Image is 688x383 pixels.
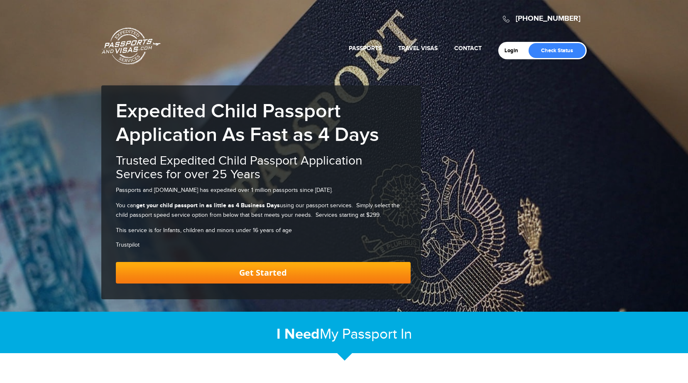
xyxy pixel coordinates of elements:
[116,226,411,235] p: This service is for Infants, children and minors under 16 years of age
[116,154,411,182] h2: Trusted Expedited Child Passport Application Services for over 25 Years
[101,325,587,343] h2: My
[116,201,411,220] p: You can using our passport services. Simply select the child passport speed service option from b...
[116,262,411,284] a: Get Started
[454,45,482,52] a: Contact
[116,99,379,147] b: Expedited Child Passport Application As Fast as 4 Days
[516,14,580,23] a: [PHONE_NUMBER]
[342,326,412,343] span: Passport In
[398,45,438,52] a: Travel Visas
[504,47,524,54] a: Login
[529,43,585,58] a: Check Status
[102,27,161,65] a: Passports & [DOMAIN_NAME]
[116,242,140,248] a: Trustpilot
[116,186,411,195] p: Passports and [DOMAIN_NAME] has expedited over 1 million passports since [DATE].
[349,45,382,52] a: Passports
[136,202,280,209] strong: get your child passport in as little as 4 Business Days
[277,325,320,343] strong: I Need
